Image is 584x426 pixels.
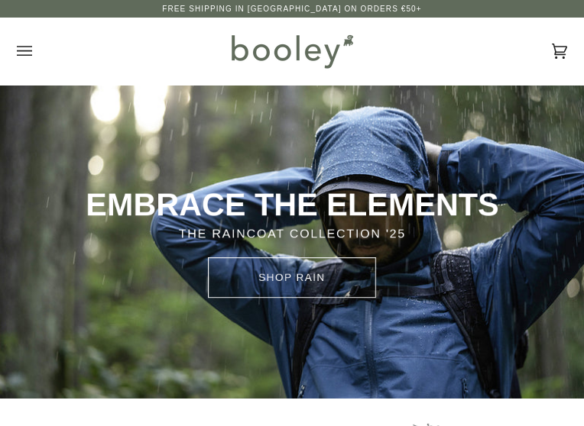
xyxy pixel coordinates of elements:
[17,18,63,85] button: Open menu
[208,257,376,298] a: SHOP rain
[162,3,421,15] p: Free Shipping in [GEOGRAPHIC_DATA] on Orders €50+
[29,224,556,243] p: THE RAINCOAT COLLECTION '25
[29,186,556,225] p: EMBRACE THE ELEMENTS
[225,29,359,73] img: Booley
